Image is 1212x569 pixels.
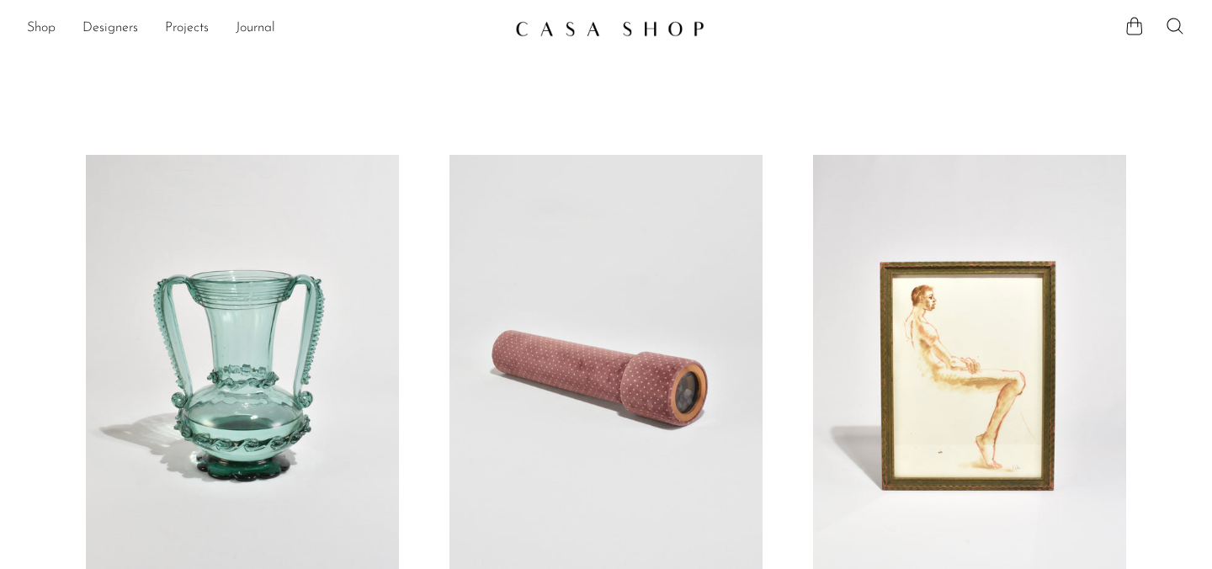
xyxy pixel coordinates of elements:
a: Shop [27,18,56,40]
ul: NEW HEADER MENU [27,14,502,43]
a: Journal [236,18,275,40]
a: Projects [165,18,209,40]
a: Designers [82,18,138,40]
nav: Desktop navigation [27,14,502,43]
